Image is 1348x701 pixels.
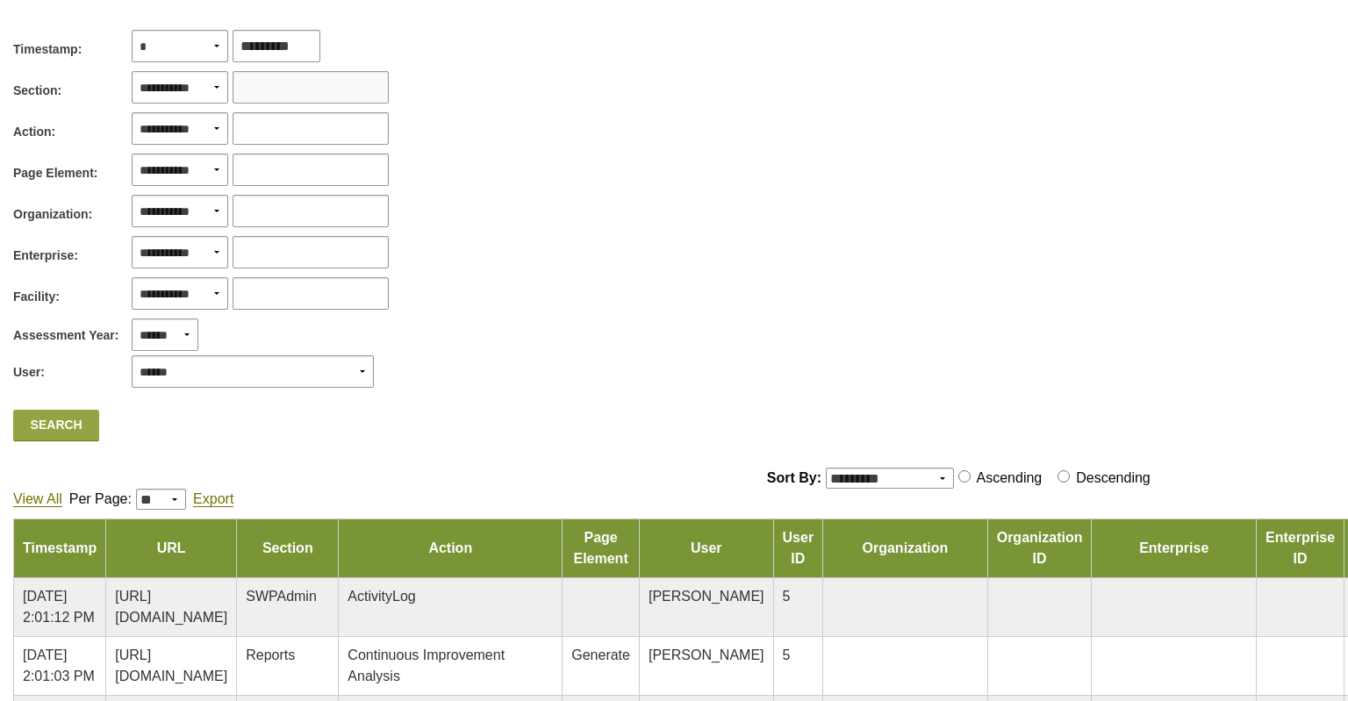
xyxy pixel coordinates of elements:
[23,647,95,683] span: [DATE] 2:01:03 PM
[1257,519,1344,578] td: Enterprise ID
[823,519,988,578] td: Organization
[773,519,823,578] td: User ID
[13,82,61,100] span: Section:
[13,247,78,265] span: Enterprise:
[649,647,764,662] span: [PERSON_NAME]
[246,589,317,604] span: SWPAdmin
[563,519,640,578] td: Page Element
[13,326,118,345] span: Assessment Year:
[14,519,106,578] td: Timestamp
[106,519,237,578] td: URL
[767,470,821,485] span: Sort By:
[246,647,295,662] span: Reports
[1072,470,1158,485] label: Descending
[13,410,99,441] a: Search
[973,470,1050,485] label: Ascending
[348,647,505,683] span: Continuous Improvement Analysis
[13,491,62,507] a: View All
[13,40,82,59] span: Timestamp:
[639,519,773,578] td: User
[13,363,45,382] span: User:
[115,589,227,625] span: [URL][DOMAIN_NAME]
[348,589,415,604] span: ActivityLog
[23,589,95,625] span: [DATE] 2:01:12 PM
[13,205,92,224] span: Organization:
[13,288,60,306] span: Facility:
[783,589,791,604] span: 5
[783,647,791,662] span: 5
[115,647,227,683] span: [URL][DOMAIN_NAME]
[237,519,339,578] td: Section
[69,491,132,506] span: Per Page:
[987,519,1092,578] td: Organization ID
[1092,519,1257,578] td: Enterprise
[339,519,563,578] td: Action
[13,123,55,141] span: Action:
[649,589,764,604] span: [PERSON_NAME]
[13,164,97,182] span: Page Element:
[193,491,233,507] a: Export
[571,647,630,662] span: Generate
